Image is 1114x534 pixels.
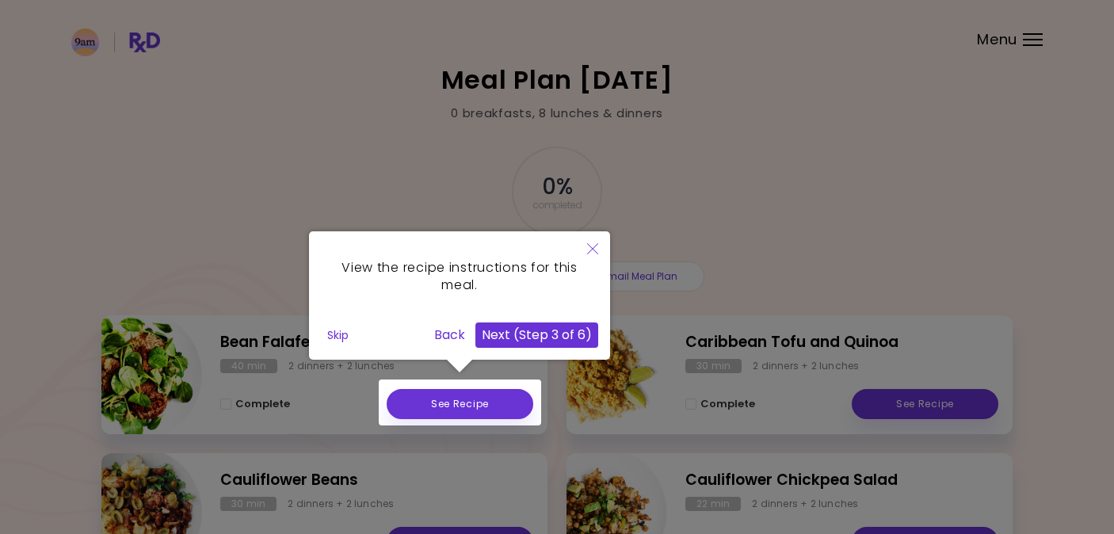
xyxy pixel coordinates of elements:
button: Back [428,322,471,348]
button: Close [575,231,610,269]
div: View the recipe instructions for this meal. [321,243,598,311]
button: Next (Step 3 of 6) [475,322,598,348]
button: Skip [321,323,355,347]
div: View the recipe instructions for this meal. [309,231,610,360]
